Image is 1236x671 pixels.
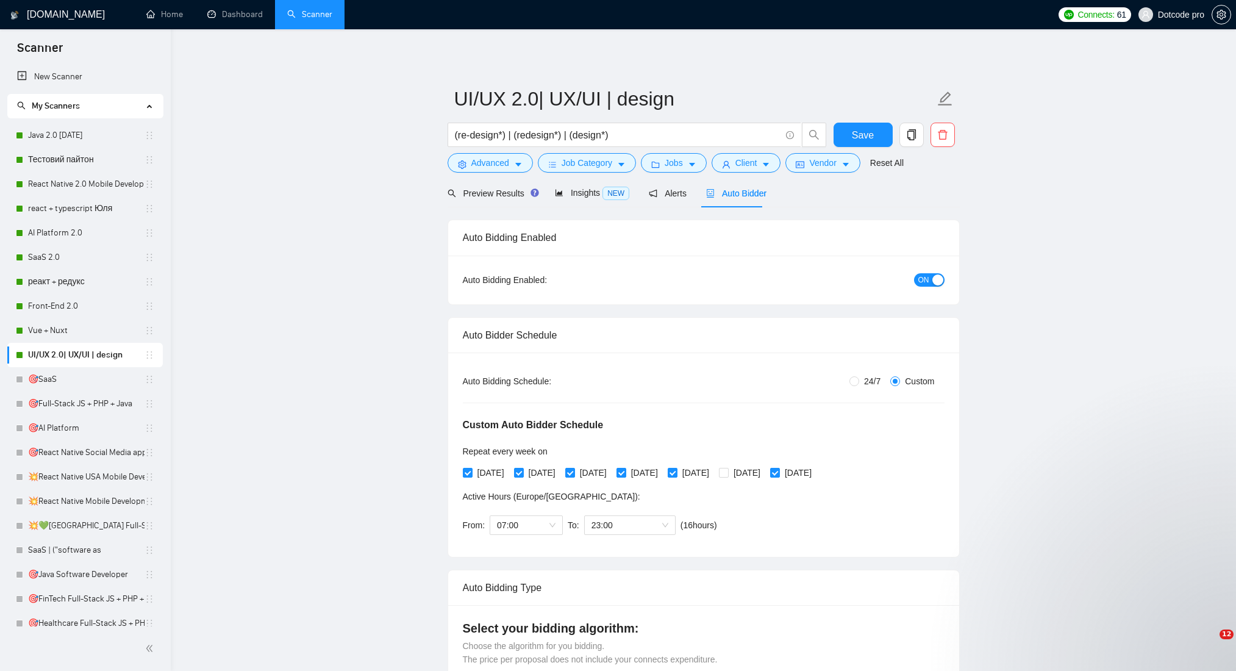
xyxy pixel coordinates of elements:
[7,221,163,245] li: AI Platform 2.0
[931,129,954,140] span: delete
[706,188,766,198] span: Auto Bidder
[7,270,163,294] li: реакт + редукс
[7,465,163,489] li: 💥React Native USA Mobile Development
[1212,10,1231,20] a: setting
[463,447,548,456] span: Repeat every week on
[17,101,80,111] span: My Scanners
[1141,10,1150,19] span: user
[145,521,154,531] span: holder
[28,318,145,343] a: Vue + Nuxt
[463,570,945,605] div: Auto Bidding Type
[28,587,145,611] a: 🎯FinTech Full-Stack JS + PHP + Java
[7,538,163,562] li: SaaS | ("software as
[32,101,80,111] span: My Scanners
[1212,5,1231,24] button: setting
[145,448,154,457] span: holder
[859,375,885,388] span: 24/7
[7,489,163,514] li: 💥React Native Mobile Development
[852,127,874,143] span: Save
[28,172,145,196] a: React Native 2.0 Mobile Development
[649,188,687,198] span: Alerts
[145,228,154,238] span: holder
[28,123,145,148] a: Java 2.0 [DATE]
[900,129,923,140] span: copy
[145,277,154,287] span: holder
[471,156,509,170] span: Advanced
[454,84,935,114] input: Scanner name...
[28,562,145,587] a: 🎯Java Software Developer
[145,619,154,628] span: holder
[688,160,696,169] span: caret-down
[455,127,781,143] input: Search Freelance Jobs...
[28,245,145,270] a: SaaS 2.0
[463,641,718,664] span: Choose the algorithm for you bidding. The price per proposal does not include your connects expen...
[7,367,163,392] li: 🎯SaaS
[706,189,715,198] span: robot
[7,562,163,587] li: 🎯Java Software Developer
[918,273,929,287] span: ON
[841,160,850,169] span: caret-down
[28,148,145,172] a: Тестовий пайтон
[834,123,893,147] button: Save
[681,520,717,530] span: ( 16 hours)
[145,642,157,655] span: double-left
[7,245,163,270] li: SaaS 2.0
[7,172,163,196] li: React Native 2.0 Mobile Development
[575,466,612,479] span: [DATE]
[463,492,640,501] span: Active Hours ( Europe/[GEOGRAPHIC_DATA] ):
[7,148,163,172] li: Тестовий пайтон
[28,221,145,245] a: AI Platform 2.0
[555,188,629,198] span: Insights
[145,545,154,555] span: holder
[463,418,604,432] h5: Custom Auto Bidder Schedule
[931,123,955,147] button: delete
[28,514,145,538] a: 💥💚[GEOGRAPHIC_DATA] Full-Stack JS + PHP + Java
[780,466,816,479] span: [DATE]
[1220,630,1234,639] span: 12
[145,350,154,360] span: holder
[28,270,145,294] a: реакт + редукс
[651,160,660,169] span: folder
[568,520,579,530] span: To:
[28,196,145,221] a: react + typescript Юля
[1064,10,1074,20] img: upwork-logo.png
[28,416,145,440] a: 🎯AI Platform
[145,375,154,384] span: holder
[17,65,153,89] a: New Scanner
[1077,8,1114,21] span: Connects:
[463,520,485,530] span: From:
[712,153,781,173] button: userClientcaret-down
[899,123,924,147] button: copy
[870,156,904,170] a: Reset All
[802,123,826,147] button: search
[1117,8,1126,21] span: 61
[28,343,145,367] a: UI/UX 2.0| UX/UI | design
[7,587,163,611] li: 🎯FinTech Full-Stack JS + PHP + Java
[7,514,163,538] li: 💥💚USA Full-Stack JS + PHP + Java
[602,187,629,200] span: NEW
[28,489,145,514] a: 💥React Native Mobile Development
[145,472,154,482] span: holder
[497,516,555,534] span: 07:00
[7,294,163,318] li: Front-End 2.0
[548,160,557,169] span: bars
[28,392,145,416] a: 🎯Full-Stack JS + PHP + Java
[448,153,533,173] button: settingAdvancedcaret-down
[1195,630,1224,659] iframe: Intercom live chat
[735,156,757,170] span: Client
[7,416,163,440] li: 🎯AI Platform
[538,153,636,173] button: barsJob Categorycaret-down
[463,318,945,353] div: Auto Bidder Schedule
[7,39,73,65] span: Scanner
[28,367,145,392] a: 🎯SaaS
[207,9,263,20] a: dashboardDashboard
[802,129,826,140] span: search
[145,570,154,579] span: holder
[555,188,563,197] span: area-chart
[463,375,623,388] div: Auto Bidding Schedule:
[145,594,154,604] span: holder
[591,516,668,534] span: 23:00
[448,188,535,198] span: Preview Results
[287,9,332,20] a: searchScanner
